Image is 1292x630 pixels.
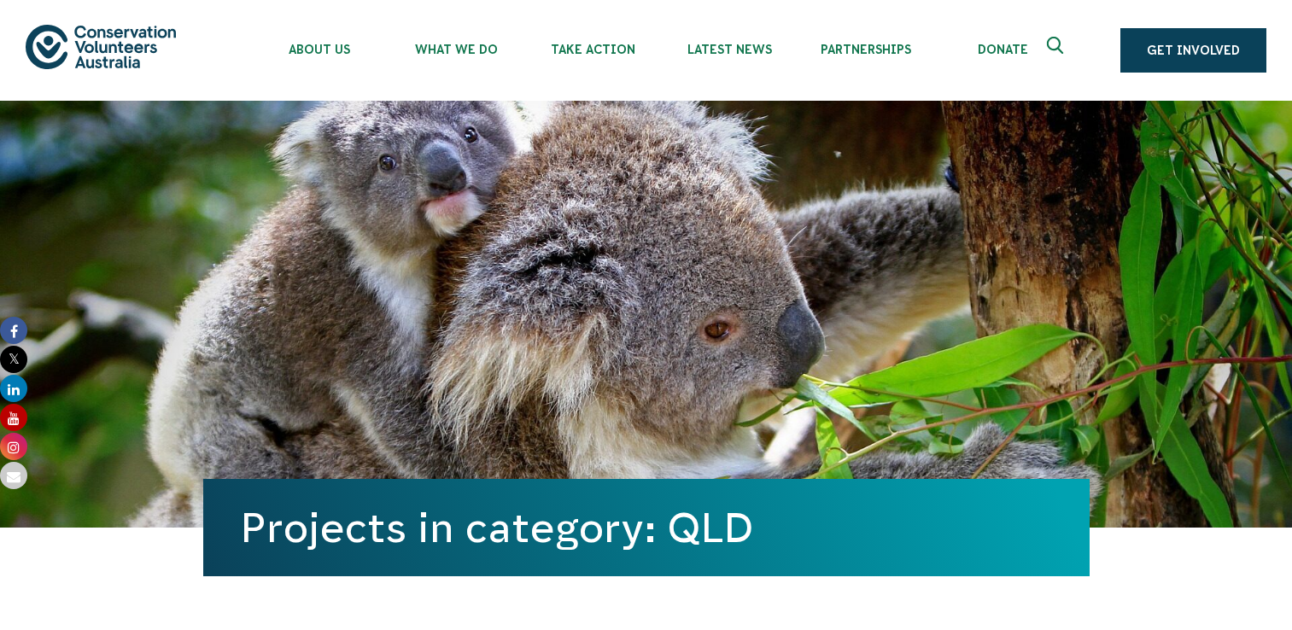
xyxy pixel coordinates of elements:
[26,25,176,68] img: logo.svg
[241,505,1052,551] h1: Projects in category: QLD
[251,43,388,56] span: About Us
[1037,30,1078,71] button: Expand search box Close search box
[388,43,524,56] span: What We Do
[798,43,934,56] span: Partnerships
[1120,28,1266,73] a: Get Involved
[1047,37,1068,64] span: Expand search box
[661,43,798,56] span: Latest News
[524,43,661,56] span: Take Action
[934,43,1071,56] span: Donate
